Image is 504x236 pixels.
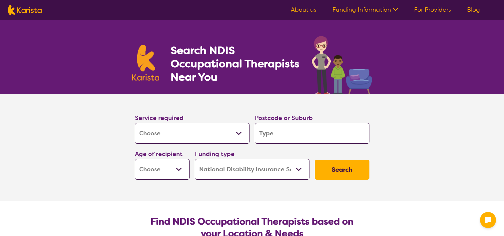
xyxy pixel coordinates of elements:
a: For Providers [414,6,451,14]
a: About us [291,6,316,14]
label: Postcode or Suburb [255,114,313,122]
button: Search [315,160,369,180]
img: Karista logo [132,45,160,81]
img: Karista logo [8,5,42,15]
img: occupational-therapy [312,36,372,94]
input: Type [255,123,369,144]
a: Funding Information [332,6,398,14]
a: Blog [467,6,480,14]
label: Service required [135,114,184,122]
label: Age of recipient [135,150,183,158]
h1: Search NDIS Occupational Therapists Near You [171,44,300,84]
label: Funding type [195,150,235,158]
